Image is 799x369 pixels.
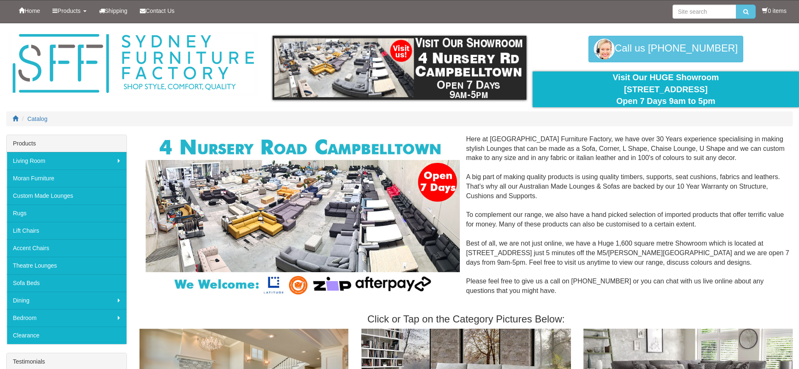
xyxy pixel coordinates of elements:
[7,222,127,239] a: Lift Chairs
[7,204,127,222] a: Rugs
[25,7,40,14] span: Home
[7,327,127,344] a: Clearance
[539,71,793,107] div: Visit Our HUGE Showroom [STREET_ADDRESS] Open 7 Days 9am to 5pm
[762,7,787,15] li: 0 items
[57,7,80,14] span: Products
[7,239,127,257] a: Accent Chairs
[27,116,47,122] a: Catalog
[134,0,181,21] a: Contact Us
[93,0,134,21] a: Shipping
[672,5,736,19] input: Site search
[7,292,127,309] a: Dining
[7,152,127,170] a: Living Room
[7,309,127,327] a: Bedroom
[146,135,460,298] img: Corner Modular Lounges
[7,170,127,187] a: Moran Furniture
[139,314,793,325] h3: Click or Tap on the Category Pictures Below:
[7,257,127,274] a: Theatre Lounges
[105,7,128,14] span: Shipping
[8,32,258,96] img: Sydney Furniture Factory
[7,274,127,292] a: Sofa Beds
[273,36,526,100] img: showroom.gif
[146,7,174,14] span: Contact Us
[12,0,46,21] a: Home
[46,0,92,21] a: Products
[7,135,127,152] div: Products
[7,187,127,204] a: Custom Made Lounges
[139,135,793,305] div: Here at [GEOGRAPHIC_DATA] Furniture Factory, we have over 30 Years experience specialising in mak...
